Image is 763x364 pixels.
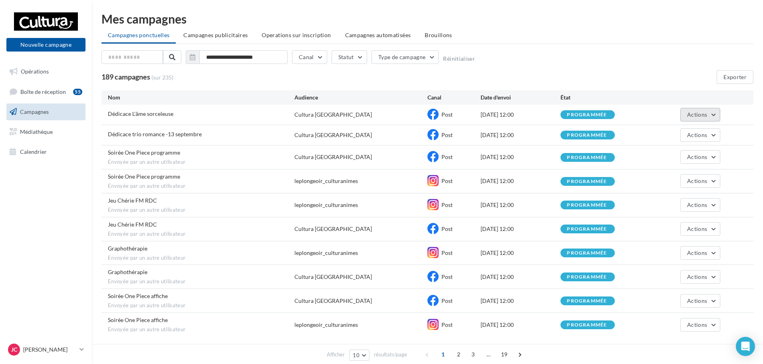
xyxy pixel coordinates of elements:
[567,133,607,138] div: programmée
[6,342,85,357] a: JC [PERSON_NAME]
[441,131,453,138] span: Post
[108,131,202,137] span: Dédicace trio romance -13 septembre
[108,183,294,190] span: Envoyée par un autre utilisateur
[294,177,358,185] div: leplongeoir_culturanimes
[108,207,294,214] span: Envoyée par un autre utilisateur
[292,50,327,64] button: Canal
[294,93,427,101] div: Audience
[332,50,367,64] button: Statut
[20,108,49,115] span: Campagnes
[23,346,76,354] p: [PERSON_NAME]
[467,348,479,361] span: 3
[441,153,453,160] span: Post
[567,298,607,304] div: programmée
[183,32,248,38] span: Campagnes publicitaires
[294,249,358,257] div: leplongeoir_culturanimes
[687,153,707,160] span: Actions
[20,128,53,135] span: Médiathèque
[5,83,87,100] a: Boîte de réception55
[481,93,560,101] div: Date d'envoi
[481,111,560,119] div: [DATE] 12:00
[73,89,82,95] div: 55
[108,326,294,333] span: Envoyée par un autre utilisateur
[567,179,607,184] div: programmée
[441,321,453,328] span: Post
[101,72,150,81] span: 189 campagnes
[482,348,495,361] span: ...
[481,273,560,281] div: [DATE] 12:00
[560,93,640,101] div: État
[108,245,147,252] span: Graphothérapie
[567,155,607,160] div: programmée
[567,203,607,208] div: programmée
[294,153,372,161] div: Cultura [GEOGRAPHIC_DATA]
[11,346,17,354] span: JC
[5,123,87,140] a: Médiathèque
[108,93,294,101] div: Nom
[372,50,439,64] button: Type de campagne
[567,322,607,328] div: programmée
[108,231,294,238] span: Envoyée par un autre utilisateur
[567,251,607,256] div: programmée
[687,321,707,328] span: Actions
[5,143,87,160] a: Calendrier
[437,348,449,361] span: 1
[481,201,560,209] div: [DATE] 12:00
[687,111,707,118] span: Actions
[717,70,753,84] button: Exporter
[294,297,372,305] div: Cultura [GEOGRAPHIC_DATA]
[481,297,560,305] div: [DATE] 12:00
[680,108,720,121] button: Actions
[108,278,294,285] span: Envoyée par un autre utilisateur
[427,93,481,101] div: Canal
[452,348,465,361] span: 2
[5,103,87,120] a: Campagnes
[294,201,358,209] div: leplongeoir_culturanimes
[294,321,358,329] div: leplongeoir_culturanimes
[567,112,607,117] div: programmée
[441,249,453,256] span: Post
[441,297,453,304] span: Post
[108,302,294,309] span: Envoyée par un autre utilisateur
[294,273,372,281] div: Cultura [GEOGRAPHIC_DATA]
[108,255,294,262] span: Envoyée par un autre utilisateur
[687,297,707,304] span: Actions
[262,32,331,38] span: Operations sur inscription
[680,150,720,164] button: Actions
[20,88,66,95] span: Boîte de réception
[108,149,180,156] span: Soirée One Piece programme
[108,269,147,275] span: Graphothérapie
[687,273,707,280] span: Actions
[680,318,720,332] button: Actions
[151,74,173,82] span: (sur 235)
[567,227,607,232] div: programmée
[101,13,753,25] div: Mes campagnes
[294,225,372,233] div: Cultura [GEOGRAPHIC_DATA]
[108,292,168,299] span: Soirée One Piece affiche
[294,111,372,119] div: Cultura [GEOGRAPHIC_DATA]
[680,128,720,142] button: Actions
[441,177,453,184] span: Post
[481,153,560,161] div: [DATE] 12:00
[687,201,707,208] span: Actions
[498,348,511,361] span: 19
[353,352,360,358] span: 10
[441,111,453,118] span: Post
[680,198,720,212] button: Actions
[687,177,707,184] span: Actions
[345,32,411,38] span: Campagnes automatisées
[680,246,720,260] button: Actions
[736,337,755,356] div: Open Intercom Messenger
[680,222,720,236] button: Actions
[481,321,560,329] div: [DATE] 12:00
[441,273,453,280] span: Post
[481,249,560,257] div: [DATE] 12:00
[481,131,560,139] div: [DATE] 12:00
[680,174,720,188] button: Actions
[6,38,85,52] button: Nouvelle campagne
[5,63,87,80] a: Opérations
[481,177,560,185] div: [DATE] 12:00
[687,131,707,138] span: Actions
[108,221,157,228] span: Jeu Chérie FM RDC
[108,110,173,117] span: Dédicace L'âme sorceleuse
